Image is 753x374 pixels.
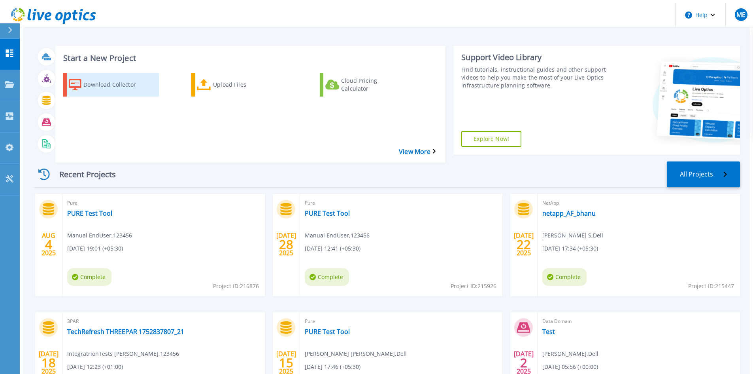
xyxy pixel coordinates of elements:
span: Project ID: 216876 [213,282,259,290]
div: Upload Files [213,75,276,95]
span: Project ID: 215926 [451,282,496,290]
span: Pure [67,199,260,207]
a: PURE Test Tool [305,328,350,336]
a: Explore Now! [461,131,521,147]
div: [DATE] 2025 [279,230,294,259]
span: [DATE] 12:23 (+01:00) [67,363,123,371]
span: Project ID: 215447 [688,282,734,290]
span: 15 [279,359,293,366]
span: [PERSON_NAME] , Dell [542,349,598,358]
div: Recent Projects [34,165,128,184]
span: [DATE] 12:41 (+05:30) [305,244,360,253]
span: ME [736,11,745,18]
span: Pure [305,317,498,326]
span: [DATE] 19:01 (+05:30) [67,244,123,253]
div: AUG 2025 [41,230,56,259]
div: Support Video Library [461,52,607,63]
div: Cloud Pricing Calculator [341,75,404,95]
a: TechRefresh THREEPAR 1752837807_21 [67,328,184,336]
span: [DATE] 05:56 (+00:00) [542,363,598,371]
a: Cloud Pricing Calculator [320,73,415,97]
span: 3PAR [67,317,260,326]
div: Find tutorials, instructional guides and other support videos to help you make the most of your L... [461,66,607,89]
span: 22 [517,241,531,248]
a: View More [399,148,436,156]
span: [PERSON_NAME] S , Dell [542,231,603,240]
span: Data Domain [542,317,735,326]
span: 28 [279,241,293,248]
a: All Projects [667,161,740,187]
a: Upload Files [191,73,287,97]
div: Download Collector [83,75,147,95]
a: netapp_AF_bhanu [542,209,596,217]
div: [DATE] 2025 [516,230,531,259]
a: Test [542,328,555,336]
span: Manual EndUser , 123456 [305,231,370,240]
span: 18 [42,359,56,366]
span: [DATE] 17:46 (+05:30) [305,363,360,371]
button: Help [676,3,725,27]
a: PURE Test Tool [67,209,112,217]
span: [DATE] 17:34 (+05:30) [542,244,598,253]
span: 2 [520,359,527,366]
span: Complete [67,268,111,286]
span: NetApp [542,199,735,207]
a: Download Collector [63,73,159,97]
a: PURE Test Tool [305,209,350,217]
span: IntegratrionTests [PERSON_NAME] , 123456 [67,349,179,358]
span: Manual EndUser , 123456 [67,231,132,240]
h3: Start a New Project [63,54,435,63]
span: [PERSON_NAME] [PERSON_NAME] , Dell [305,349,407,358]
span: Pure [305,199,498,207]
span: Complete [305,268,349,286]
span: Complete [542,268,587,286]
span: 4 [45,241,52,248]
